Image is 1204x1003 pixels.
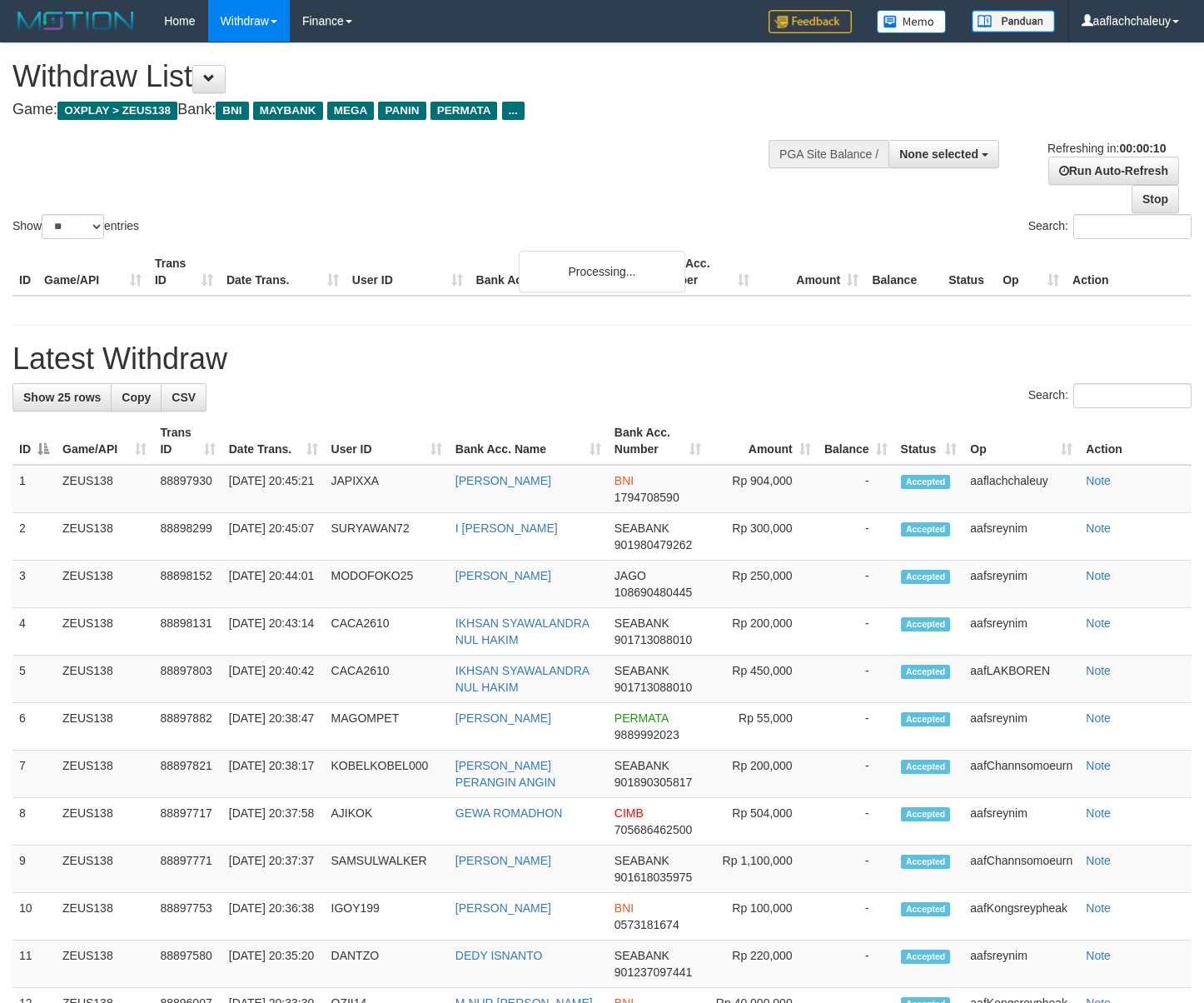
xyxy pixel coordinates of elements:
th: User ID: activate to sort column ascending [325,417,449,465]
td: - [818,941,894,988]
span: Copy 108690480445 to clipboard [614,586,692,599]
span: SEABANK [614,854,669,867]
a: Note [1086,759,1111,772]
a: Copy [111,383,162,412]
span: Copy 705686462500 to clipboard [614,823,692,836]
a: Note [1086,569,1111,582]
td: 9 [12,846,56,893]
td: - [818,798,894,846]
td: - [818,703,894,751]
td: Rp 220,000 [708,941,817,988]
td: [DATE] 20:38:17 [222,751,325,798]
td: aafsreynim [963,561,1079,608]
td: ZEUS138 [56,893,153,941]
span: Accepted [901,617,951,631]
td: Rp 1,100,000 [708,846,817,893]
td: - [818,561,894,608]
td: CACA2610 [325,656,449,703]
td: 1 [12,465,56,513]
a: Show 25 rows [12,383,112,412]
a: [PERSON_NAME] [455,711,551,725]
a: Note [1086,664,1111,677]
span: MEGA [327,102,375,120]
td: - [818,893,894,941]
a: Note [1086,901,1111,915]
a: Note [1086,474,1111,487]
th: ID [12,248,37,296]
span: BNI [216,102,248,120]
a: Stop [1132,185,1179,213]
a: Note [1086,806,1111,820]
th: Bank Acc. Name: activate to sort column ascending [449,417,608,465]
th: Balance: activate to sort column ascending [818,417,894,465]
td: ZEUS138 [56,941,153,988]
td: ZEUS138 [56,798,153,846]
td: [DATE] 20:37:58 [222,798,325,846]
td: - [818,465,894,513]
span: Accepted [901,712,951,726]
td: ZEUS138 [56,846,153,893]
td: 88898131 [153,608,221,656]
span: Accepted [901,902,951,916]
th: Game/API: activate to sort column ascending [56,417,153,465]
td: DANTZO [325,941,449,988]
img: Feedback.jpg [769,10,852,33]
td: CACA2610 [325,608,449,656]
td: [DATE] 20:37:37 [222,846,325,893]
td: 88897771 [153,846,221,893]
td: Rp 904,000 [708,465,817,513]
td: KOBELKOBEL000 [325,751,449,798]
td: [DATE] 20:36:38 [222,893,325,941]
th: Action [1079,417,1192,465]
span: SEABANK [614,616,669,630]
td: SAMSULWALKER [325,846,449,893]
td: aafChannsomoeurn [963,846,1079,893]
td: 88897821 [153,751,221,798]
td: Rp 55,000 [708,703,817,751]
td: ZEUS138 [56,608,153,656]
th: Status: activate to sort column ascending [894,417,964,465]
th: Bank Acc. Number: activate to sort column ascending [608,417,708,465]
input: Search: [1073,383,1192,408]
th: Trans ID: activate to sort column ascending [153,417,221,465]
td: 8 [12,798,56,846]
td: [DATE] 20:40:42 [222,656,325,703]
td: 88897882 [153,703,221,751]
span: Accepted [901,475,951,489]
td: [DATE] 20:35:20 [222,941,325,988]
td: - [818,656,894,703]
div: Processing... [519,251,685,292]
span: PERMATA [430,102,498,120]
span: Accepted [901,855,951,869]
span: Copy 1794708590 to clipboard [614,491,679,504]
td: 10 [12,893,56,941]
td: 7 [12,751,56,798]
td: Rp 450,000 [708,656,817,703]
td: MAGOMPET [325,703,449,751]
td: Rp 300,000 [708,513,817,561]
th: Action [1066,248,1192,296]
span: Accepted [901,950,951,964]
input: Search: [1073,214,1192,239]
a: [PERSON_NAME] [455,474,551,487]
td: - [818,608,894,656]
td: ZEUS138 [56,561,153,608]
a: IKHSAN SYAWALANDRA NUL HAKIM [455,664,590,694]
th: ID: activate to sort column descending [12,417,56,465]
a: I [PERSON_NAME] [455,521,558,535]
td: 88897717 [153,798,221,846]
th: User ID [346,248,470,296]
a: GEWA ROMADHON [455,806,563,820]
td: [DATE] 20:38:47 [222,703,325,751]
td: aafsreynim [963,798,1079,846]
span: Accepted [901,807,951,821]
td: - [818,846,894,893]
span: Show 25 rows [23,391,101,404]
th: Trans ID [148,248,220,296]
td: Rp 200,000 [708,751,817,798]
span: Accepted [901,570,951,584]
select: Showentries [42,214,104,239]
td: Rp 504,000 [708,798,817,846]
span: Refreshing in: [1047,142,1166,155]
td: AJIKOK [325,798,449,846]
